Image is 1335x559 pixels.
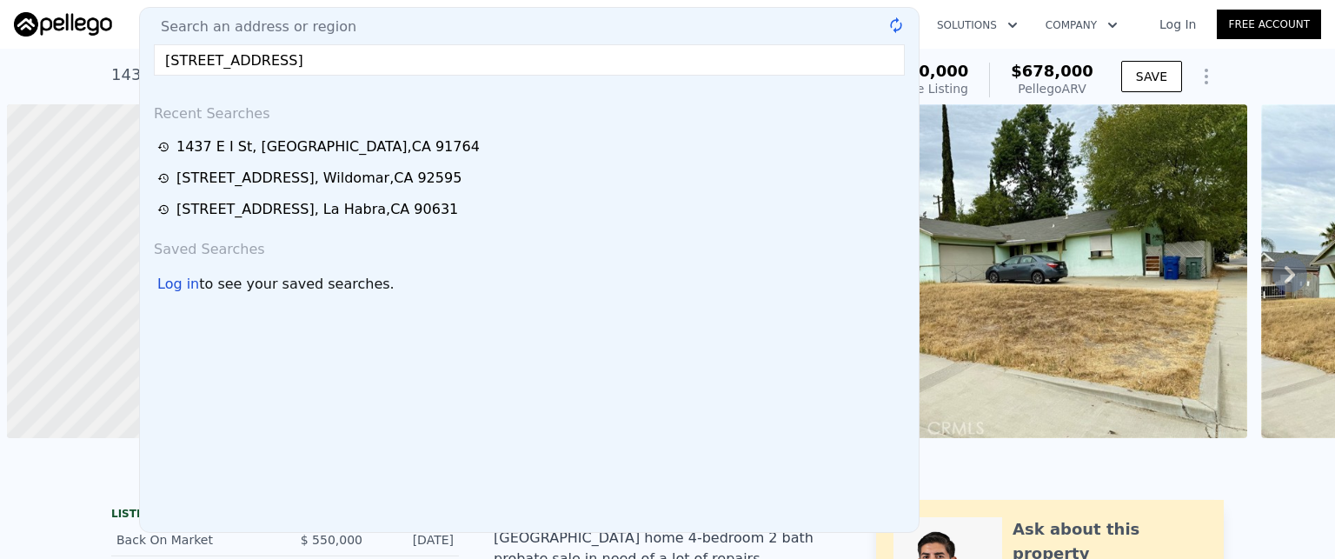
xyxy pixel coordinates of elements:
[1011,62,1093,80] span: $678,000
[154,44,905,76] input: Enter an address, city, region, neighborhood or zip code
[176,199,458,220] div: [STREET_ADDRESS] , La Habra , CA 90631
[802,104,1247,438] img: Sale: 166825449 Parcel: 16029347
[111,507,459,524] div: LISTING & SALE HISTORY
[157,168,907,189] a: [STREET_ADDRESS], Wildomar,CA 92595
[147,90,912,131] div: Recent Searches
[1011,80,1093,97] div: Pellego ARV
[301,533,362,547] span: $ 550,000
[923,10,1032,41] button: Solutions
[199,274,394,295] span: to see your saved searches.
[176,168,462,189] div: [STREET_ADDRESS] , Wildomar , CA 92595
[111,63,457,87] div: 1437 E I St , [GEOGRAPHIC_DATA] , CA 91764
[176,136,480,157] div: 1437 E I St , [GEOGRAPHIC_DATA] , CA 91764
[887,62,969,80] span: $550,000
[1032,10,1132,41] button: Company
[147,17,356,37] span: Search an address or region
[157,274,199,295] div: Log in
[1189,59,1224,94] button: Show Options
[14,12,112,37] img: Pellego
[1217,10,1321,39] a: Free Account
[887,82,968,96] span: Active Listing
[147,225,912,267] div: Saved Searches
[1121,61,1182,92] button: SAVE
[1139,16,1217,33] a: Log In
[116,531,271,549] div: Back On Market
[157,199,907,220] a: [STREET_ADDRESS], La Habra,CA 90631
[376,531,454,549] div: [DATE]
[157,136,907,157] a: 1437 E I St, [GEOGRAPHIC_DATA],CA 91764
